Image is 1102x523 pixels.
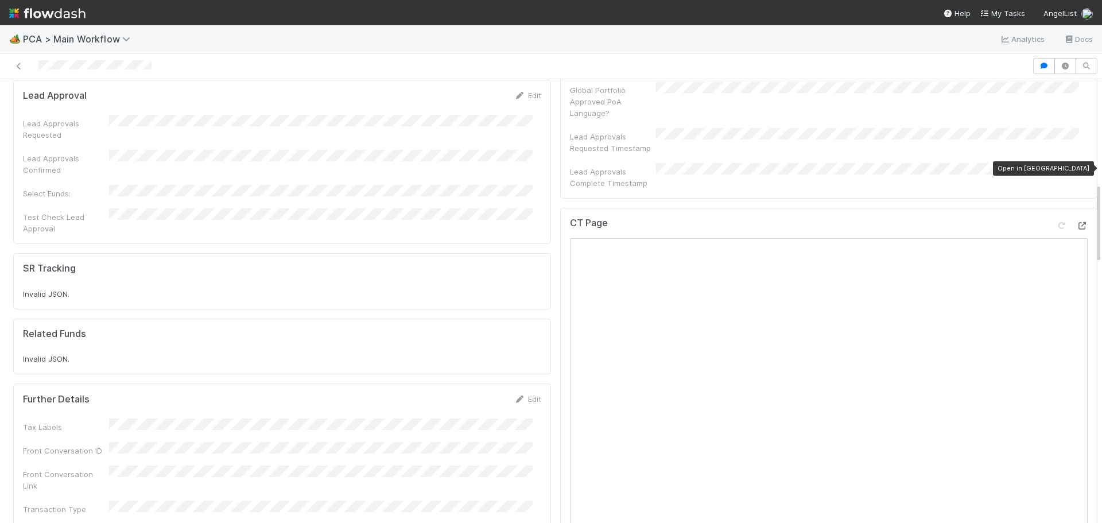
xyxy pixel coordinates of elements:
[980,7,1025,19] a: My Tasks
[980,9,1025,18] span: My Tasks
[23,503,109,515] div: Transaction Type
[23,394,90,405] h5: Further Details
[23,90,87,102] h5: Lead Approval
[23,33,136,45] span: PCA > Main Workflow
[514,91,541,100] a: Edit
[1043,9,1077,18] span: AngelList
[23,328,86,340] h5: Related Funds
[9,3,86,23] img: logo-inverted-e16ddd16eac7371096b0.svg
[23,188,109,199] div: Select Funds:
[570,84,656,119] div: Global Portfolio Approved PoA Language?
[23,421,109,433] div: Tax Labels
[570,218,608,229] h5: CT Page
[23,263,76,274] h5: SR Tracking
[23,468,109,491] div: Front Conversation Link
[1081,8,1093,20] img: avatar_9ff82f50-05c7-4c71-8fc6-9a2e070af8b5.png
[943,7,971,19] div: Help
[514,394,541,404] a: Edit
[1064,32,1093,46] a: Docs
[570,166,656,189] div: Lead Approvals Complete Timestamp
[1000,32,1045,46] a: Analytics
[570,131,656,154] div: Lead Approvals Requested Timestamp
[23,211,109,234] div: Test Check Lead Approval
[23,353,541,365] div: Invalid JSON.
[23,288,541,300] div: Invalid JSON.
[23,118,109,141] div: Lead Approvals Requested
[23,153,109,176] div: Lead Approvals Confirmed
[9,34,21,44] span: 🏕️
[23,445,109,456] div: Front Conversation ID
